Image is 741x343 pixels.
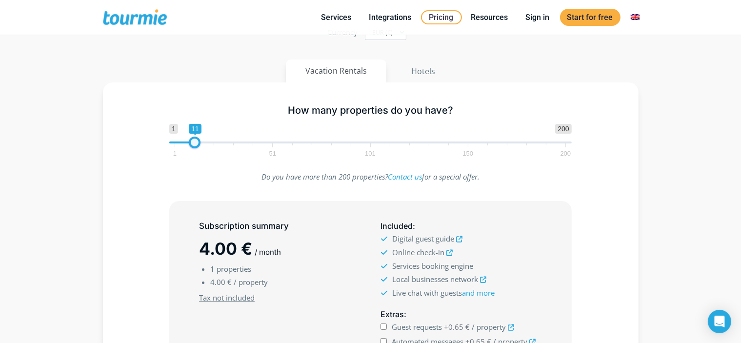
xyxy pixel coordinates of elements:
span: 150 [461,151,475,156]
span: 101 [363,151,377,156]
a: Resources [464,11,516,23]
span: / property [234,277,268,287]
span: 200 [555,124,571,134]
span: Digital guest guide [392,234,454,243]
a: Services [314,11,359,23]
span: 51 [268,151,278,156]
span: / property [472,322,506,332]
h5: How many properties do you have? [169,104,572,117]
span: Guest requests [392,322,442,332]
a: Sign in [519,11,557,23]
p: Do you have more than 200 properties? for a special offer. [169,170,572,183]
button: Vacation Rentals [286,60,386,82]
span: 4.00 € [199,239,252,259]
span: 1 [172,151,178,156]
span: 11 [189,124,201,134]
a: Pricing [421,10,462,24]
a: Start for free [560,9,621,26]
span: 200 [559,151,573,156]
h5: : [381,220,541,232]
span: Included [381,221,413,231]
u: Tax not included [199,293,255,303]
span: properties [217,264,251,274]
a: and more [462,288,495,298]
a: Integrations [362,11,419,23]
span: Local businesses network [392,274,478,284]
span: +0.65 € [444,322,470,332]
h5: : [381,308,541,321]
button: Hotels [391,60,455,83]
a: Contact us [388,172,422,182]
span: Online check-in [392,247,444,257]
span: Live chat with guests [392,288,495,298]
span: / month [255,247,281,257]
div: Open Intercom Messenger [708,310,731,333]
h5: Subscription summary [199,220,360,232]
span: Services booking engine [392,261,473,271]
span: 4.00 € [210,277,232,287]
span: 1 [169,124,178,134]
span: 1 [210,264,215,274]
span: Extras [381,309,404,319]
